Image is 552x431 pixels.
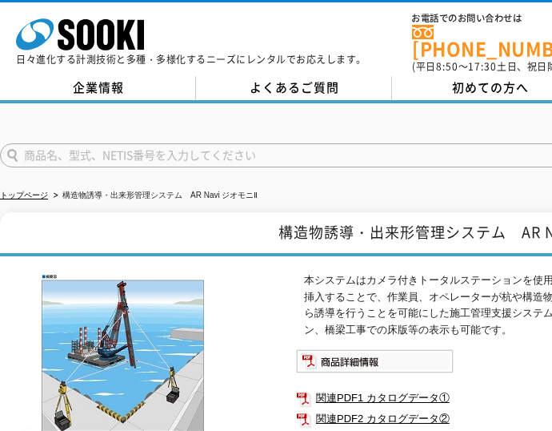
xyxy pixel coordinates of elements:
a: よくあるご質問 [196,76,392,100]
span: 17:30 [468,59,497,74]
img: 商品詳細情報システム [296,349,454,373]
p: 日々進化する計測技術と多種・多様化するニーズにレンタルでお応えします。 [16,54,366,64]
a: 商品詳細情報システム [296,358,454,370]
span: 初めての方へ [452,79,529,96]
span: 8:50 [436,59,458,74]
li: 構造物誘導・出来形管理システム AR Navi ジオモニⅡ [50,187,258,204]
